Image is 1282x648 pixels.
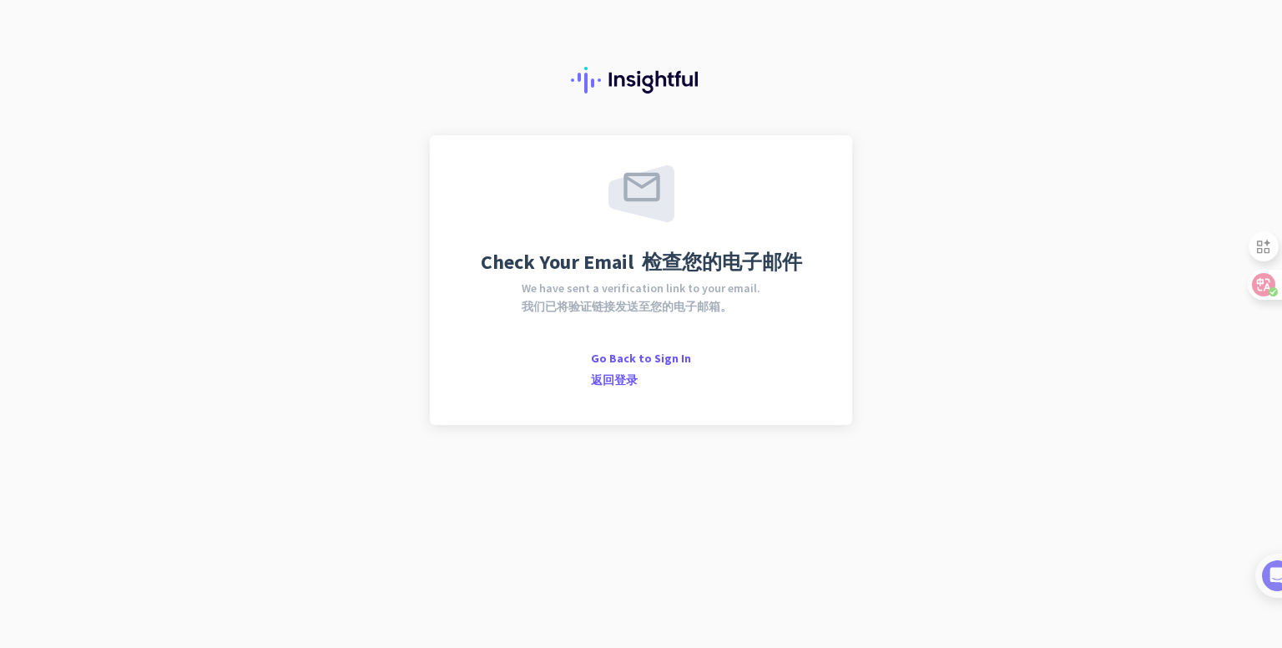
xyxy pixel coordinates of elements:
[522,299,732,314] font: 我们已将验证链接发送至您的电子邮箱。
[591,351,691,387] span: Go Back to Sign In
[642,249,802,275] font: 检查您的电子邮件
[571,67,711,94] img: Insightful
[522,282,760,319] span: We have sent a verification link to your email.
[591,372,638,387] font: 返回登录
[481,252,802,272] span: Check Your Email
[608,165,674,222] img: email-sent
